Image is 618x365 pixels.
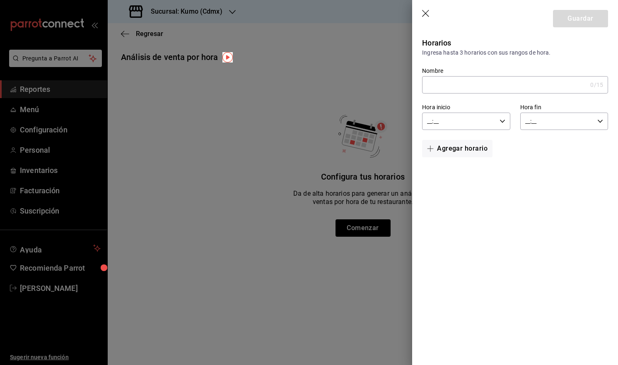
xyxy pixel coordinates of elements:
label: Nombre [422,68,608,74]
label: Hora fin [520,104,608,110]
p: Horarios [422,37,608,48]
img: Tooltip marker [222,52,233,62]
div: 0 /15 [590,81,603,89]
label: Hora inicio [422,104,510,110]
p: Ingresa hasta 3 horarios con sus rangos de hora. [422,48,608,57]
button: Agregar horario [422,140,492,157]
